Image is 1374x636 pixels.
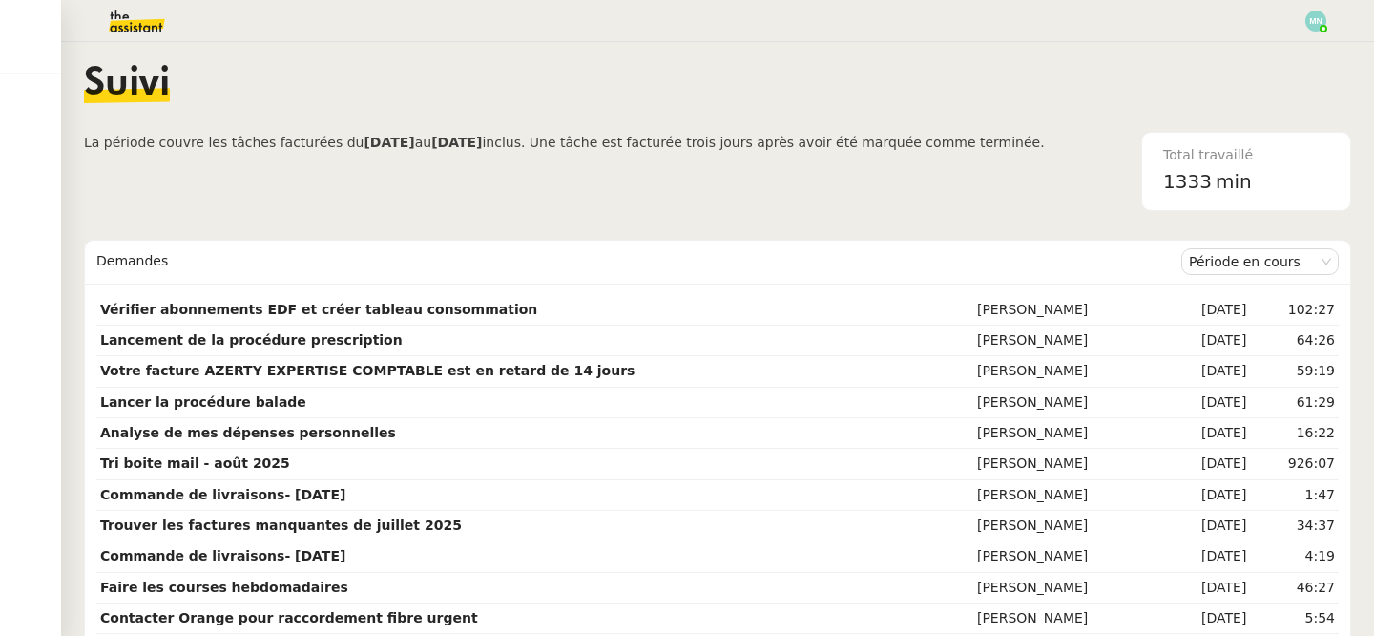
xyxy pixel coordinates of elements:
[973,295,1165,326] td: [PERSON_NAME]
[1250,449,1339,479] td: 926:07
[100,394,306,410] strong: Lancer la procédure balade
[1165,604,1250,634] td: [DATE]
[100,487,345,502] strong: Commande de livraisons- [DATE]
[1250,326,1339,356] td: 64:26
[973,480,1165,511] td: [PERSON_NAME]
[1165,480,1250,511] td: [DATE]
[1165,388,1250,418] td: [DATE]
[1165,541,1250,572] td: [DATE]
[364,135,414,150] b: [DATE]
[973,511,1165,541] td: [PERSON_NAME]
[1250,356,1339,387] td: 59:19
[1165,418,1250,449] td: [DATE]
[100,332,403,348] strong: Lancement de la procédure prescription
[431,135,482,150] b: [DATE]
[100,456,290,471] strong: Tri boite mail - août 2025
[1250,418,1339,449] td: 16:22
[1165,326,1250,356] td: [DATE]
[100,302,537,317] strong: Vérifier abonnements EDF et créer tableau consommation
[973,604,1165,634] td: [PERSON_NAME]
[1165,511,1250,541] td: [DATE]
[1305,11,1326,32] img: svg
[1165,449,1250,479] td: [DATE]
[973,326,1165,356] td: [PERSON_NAME]
[1250,604,1339,634] td: 5:54
[96,243,1181,281] div: Demandes
[100,363,635,378] strong: Votre facture AZERTY EXPERTISE COMPTABLE est en retard de 14 jours
[973,418,1165,449] td: [PERSON_NAME]
[1165,356,1250,387] td: [DATE]
[1163,144,1329,166] div: Total travaillé
[1250,480,1339,511] td: 1:47
[1165,573,1250,604] td: [DATE]
[482,135,1044,150] span: inclus. Une tâche est facturée trois jours après avoir été marquée comme terminée.
[1250,573,1339,604] td: 46:27
[1250,511,1339,541] td: 34:37
[415,135,431,150] span: au
[1216,166,1252,198] span: min
[973,449,1165,479] td: [PERSON_NAME]
[100,548,345,563] strong: Commande de livraisons- [DATE]
[84,135,364,150] span: La période couvre les tâches facturées du
[100,518,462,533] strong: Trouver les factures manquantes de juillet 2025
[100,580,348,595] strong: Faire les courses hebdomadaires
[1189,249,1331,274] nz-select-item: Période en cours
[100,425,396,440] strong: Analyse de mes dépenses personnelles
[1163,170,1212,193] span: 1333
[1165,295,1250,326] td: [DATE]
[973,541,1165,572] td: [PERSON_NAME]
[1250,541,1339,572] td: 4:19
[973,388,1165,418] td: [PERSON_NAME]
[100,610,478,625] strong: Contacter Orange pour raccordement fibre urgent
[1250,295,1339,326] td: 102:27
[1250,388,1339,418] td: 61:29
[84,65,170,103] span: Suivi
[973,356,1165,387] td: [PERSON_NAME]
[973,573,1165,604] td: [PERSON_NAME]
